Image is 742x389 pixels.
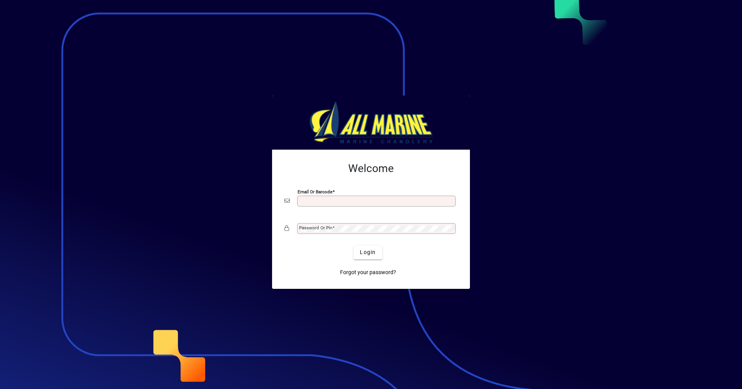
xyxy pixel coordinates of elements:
[337,266,399,280] a: Forgot your password?
[298,189,332,194] mat-label: Email or Barcode
[340,268,396,276] span: Forgot your password?
[284,162,458,175] h2: Welcome
[360,248,376,256] span: Login
[299,225,332,230] mat-label: Password or Pin
[354,246,382,259] button: Login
